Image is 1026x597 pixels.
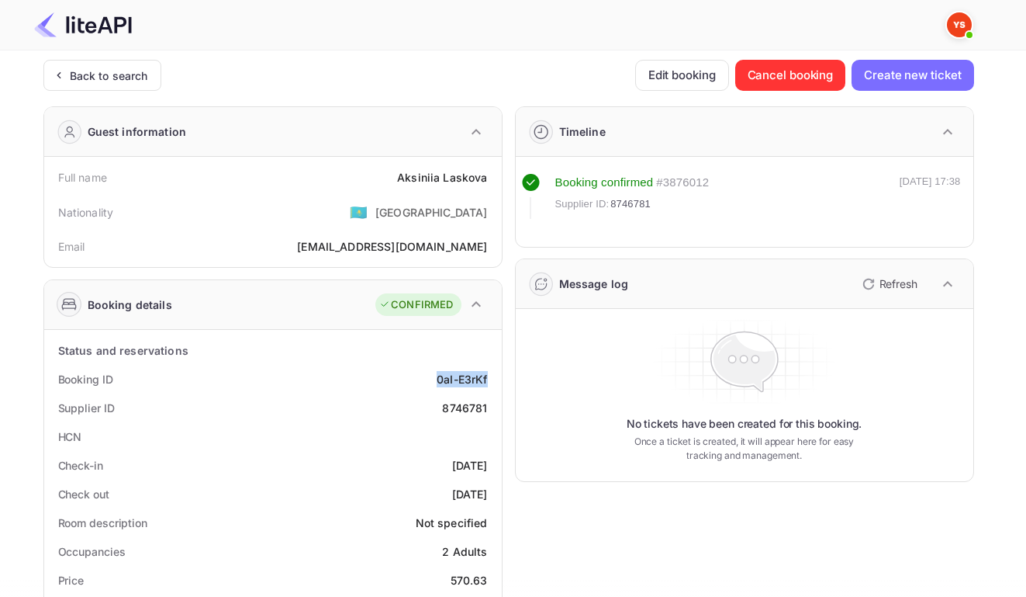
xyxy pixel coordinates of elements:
div: Full name [58,169,107,186]
div: Booking confirmed [555,174,654,192]
div: Status and reservations [58,342,188,359]
img: Yandex Support [947,12,972,37]
div: Occupancies [58,543,126,560]
button: Cancel booking [735,60,846,91]
span: Supplier ID: [555,196,610,212]
p: Refresh [879,276,917,292]
p: Once a ticket is created, it will appear here for easy tracking and management. [622,435,867,463]
div: Booking details [88,297,172,313]
p: No tickets have been created for this booking. [627,416,862,432]
img: LiteAPI Logo [34,12,132,37]
div: Aksiniia Laskova [397,169,487,186]
div: Supplier ID [58,400,115,416]
div: 2 Adults [442,543,487,560]
div: Back to search [70,68,148,84]
div: [DATE] [452,457,488,474]
div: [GEOGRAPHIC_DATA] [375,204,488,220]
button: Edit booking [635,60,729,91]
div: Check-in [58,457,103,474]
span: United States [350,198,368,226]
button: Refresh [853,272,924,297]
div: CONFIRMED [379,297,453,313]
button: Create new ticket [852,60,973,91]
div: 0aI-E3rKf [437,371,487,387]
div: Room description [58,515,147,531]
div: Timeline [559,123,606,140]
div: 8746781 [442,400,487,416]
span: 8746781 [610,196,651,212]
div: [EMAIL_ADDRESS][DOMAIN_NAME] [297,238,487,255]
div: Nationality [58,204,114,220]
div: [DATE] [452,486,488,502]
div: HCN [58,429,82,445]
div: Message log [559,276,629,292]
div: [DATE] 17:38 [900,174,961,219]
div: Check out [58,486,109,502]
div: Price [58,572,85,588]
div: Not specified [416,515,488,531]
div: # 3876012 [656,174,709,192]
div: Booking ID [58,371,113,387]
div: Guest information [88,123,187,140]
div: Email [58,238,85,255]
div: 570.63 [451,572,488,588]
